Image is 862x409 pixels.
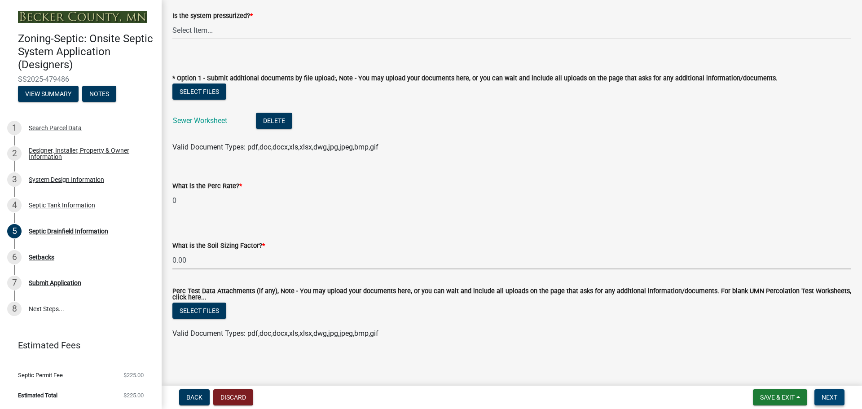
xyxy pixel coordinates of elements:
[213,389,253,405] button: Discard
[172,183,242,189] label: What is the Perc Rate?
[172,84,226,100] button: Select files
[7,172,22,187] div: 3
[7,224,22,238] div: 5
[18,86,79,102] button: View Summary
[7,250,22,264] div: 6
[822,394,837,401] span: Next
[18,11,147,23] img: Becker County, Minnesota
[29,228,108,234] div: Septic Drainfield Information
[7,146,22,161] div: 2
[173,116,227,125] a: Sewer Worksheet
[179,389,210,405] button: Back
[814,389,844,405] button: Next
[7,302,22,316] div: 8
[7,121,22,135] div: 1
[7,198,22,212] div: 4
[29,176,104,183] div: System Design Information
[172,303,226,319] button: Select files
[18,372,63,378] span: Septic Permit Fee
[760,394,795,401] span: Save & Exit
[29,202,95,208] div: Septic Tank Information
[82,91,116,98] wm-modal-confirm: Notes
[82,86,116,102] button: Notes
[18,75,144,84] span: SS2025-479486
[7,276,22,290] div: 7
[7,336,147,354] a: Estimated Fees
[29,254,54,260] div: Setbacks
[186,394,202,401] span: Back
[29,280,81,286] div: Submit Application
[29,147,147,160] div: Designer, Installer, Property & Owner Information
[29,125,82,131] div: Search Parcel Data
[753,389,807,405] button: Save & Exit
[172,243,265,249] label: What is the Soil Sizing Factor?
[18,32,154,71] h4: Zoning-Septic: Onsite Septic System Application (Designers)
[18,91,79,98] wm-modal-confirm: Summary
[256,113,292,129] button: Delete
[256,117,292,126] wm-modal-confirm: Delete Document
[172,75,778,82] label: * Option 1 - Submit additional documents by file upload:, Note - You may upload your documents he...
[172,288,851,301] label: Perc Test Data Attachments (if any), Note - You may upload your documents here, or you can wait a...
[18,392,57,398] span: Estimated Total
[123,372,144,378] span: $225.00
[123,392,144,398] span: $225.00
[172,329,378,338] span: Valid Document Types: pdf,doc,docx,xls,xlsx,dwg,jpg,jpeg,bmp,gif
[172,143,378,151] span: Valid Document Types: pdf,doc,docx,xls,xlsx,dwg,jpg,jpeg,bmp,gif
[172,13,253,19] label: Is the system pressurized?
